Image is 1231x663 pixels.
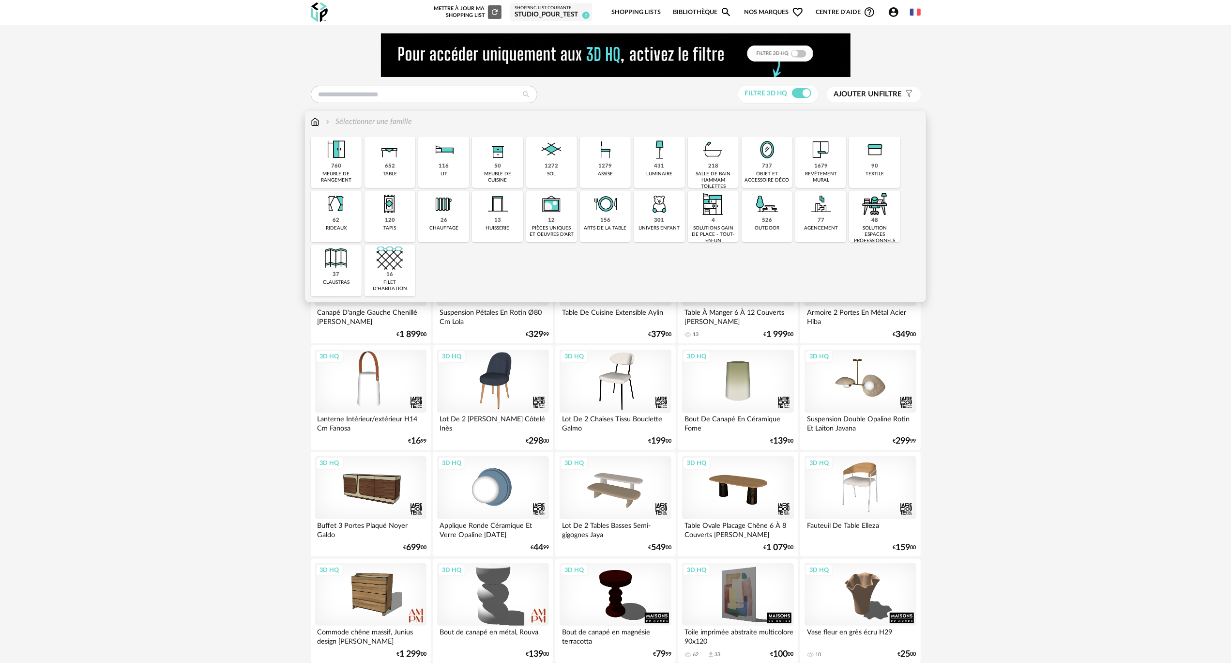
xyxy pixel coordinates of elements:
a: 3D HQ Lot De 2 Tables Basses Semi-gigognes Jaya €54900 [555,452,675,556]
div: filet d'habitation [367,279,412,292]
span: 1 999 [767,331,788,338]
div: meuble de cuisine [475,171,520,184]
div: 13 [494,217,501,224]
div: 77 [818,217,824,224]
div: 33 [714,651,720,658]
span: Account Circle icon [888,6,899,18]
img: Cloison.png [323,245,349,271]
a: 3D HQ Fauteuil De Table Elleza €15900 [800,452,920,556]
img: Textile.png [862,137,888,163]
img: Salle%20de%20bain.png [700,137,726,163]
button: Ajouter unfiltre Filter icon [827,87,921,102]
div: meuble de rangement [314,171,359,184]
div: solution espaces professionnels [852,225,897,244]
div: 10 [815,651,821,658]
div: € 00 [893,331,916,338]
div: € 00 [648,438,671,445]
div: Lot De 2 [PERSON_NAME] Côtelé Inès [437,413,548,432]
a: 3D HQ Bout De Canapé En Céramique Fome €13900 [678,345,798,450]
div: 50 [494,163,501,170]
div: Fauteuil De Table Elleza [805,519,916,539]
div: € 00 [893,544,916,551]
span: Centre d'aideHelp Circle Outline icon [816,6,875,18]
div: 3D HQ [805,564,833,576]
div: 218 [708,163,718,170]
div: 760 [331,163,341,170]
div: 62 [333,217,339,224]
img: Assise.png [593,137,619,163]
div: 301 [654,217,664,224]
div: € 00 [648,544,671,551]
div: 3D HQ [683,564,711,576]
div: Mettre à jour ma Shopping List [432,5,502,19]
a: 3D HQ Lanterne Intérieur/extérieur H14 Cm Fanosa €1699 [311,345,431,450]
div: Bout De Canapé En Céramique Fome [682,413,793,432]
div: € 00 [396,651,426,658]
div: Table À Manger 6 À 12 Couverts [PERSON_NAME] [682,306,793,325]
span: 139 [774,438,788,445]
a: Shopping Lists [611,1,661,24]
div: € 00 [764,331,794,338]
div: tapis [383,225,396,231]
div: Lot De 2 Tables Basses Semi-gigognes Jaya [560,519,671,539]
img: Radiateur.png [431,191,457,217]
a: 3D HQ Lot De 2 Chaises Tissu Bouclette Galmo €19900 [555,345,675,450]
div: € 99 [893,438,916,445]
span: 379 [651,331,666,338]
div: 3D HQ [683,457,711,469]
img: OXP [311,2,328,22]
img: espace-de-travail.png [862,191,888,217]
img: Papier%20peint.png [808,137,834,163]
div: Vase fleur en grès écru H29 [805,626,916,645]
div: 737 [762,163,772,170]
div: Bout de canapé en magnésie terracotta [560,626,671,645]
img: Luminaire.png [646,137,672,163]
div: 3D HQ [683,350,711,363]
span: 139 [529,651,543,658]
a: 3D HQ Lot De 2 [PERSON_NAME] Côtelé Inès €29800 [433,345,553,450]
div: 26 [441,217,447,224]
span: 44 [533,544,543,551]
div: € 00 [403,544,426,551]
span: Filter icon [902,90,913,99]
img: Miroir.png [754,137,780,163]
a: BibliothèqueMagnify icon [673,1,732,24]
span: Nos marques [745,1,804,24]
img: Rangement.png [485,137,511,163]
div: 526 [762,217,772,224]
div: 1272 [545,163,558,170]
div: rideaux [326,225,347,231]
div: € 00 [764,544,794,551]
span: filtre [834,90,902,99]
div: 3D HQ [438,350,466,363]
img: NEW%20NEW%20HQ%20NEW_V1.gif [381,33,851,77]
span: 1 299 [399,651,421,658]
span: 349 [896,331,911,338]
div: € 00 [771,651,794,658]
div: Table De Cuisine Extensible Aylin [560,306,671,325]
div: € 00 [648,331,671,338]
div: 48 [871,217,878,224]
img: Meuble%20de%20rangement.png [323,137,349,163]
img: Huiserie.png [485,191,511,217]
span: 100 [774,651,788,658]
div: Armoire 2 Portes En Métal Acier Hiba [805,306,916,325]
span: 329 [529,331,543,338]
div: Table Ovale Placage Chêne 6 À 8 Couverts [PERSON_NAME] [682,519,793,539]
a: 3D HQ Applique Ronde Céramique Et Verre Opaline [DATE] €4499 [433,452,553,556]
div: 3D HQ [805,350,833,363]
div: table [383,171,397,177]
div: 90 [871,163,878,170]
span: Filtre 3D HQ [745,90,788,97]
div: univers enfant [638,225,680,231]
div: € 99 [408,438,426,445]
span: Account Circle icon [888,6,904,18]
div: Bout de canapé en métal, Rouva [437,626,548,645]
div: outdoor [755,225,779,231]
div: claustras [323,279,350,286]
div: Suspension Pétales En Rotin Ø80 Cm Lola [437,306,548,325]
span: Download icon [707,651,714,658]
img: ToutEnUn.png [700,191,726,217]
span: Ajouter un [834,91,880,98]
div: huisserie [486,225,510,231]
